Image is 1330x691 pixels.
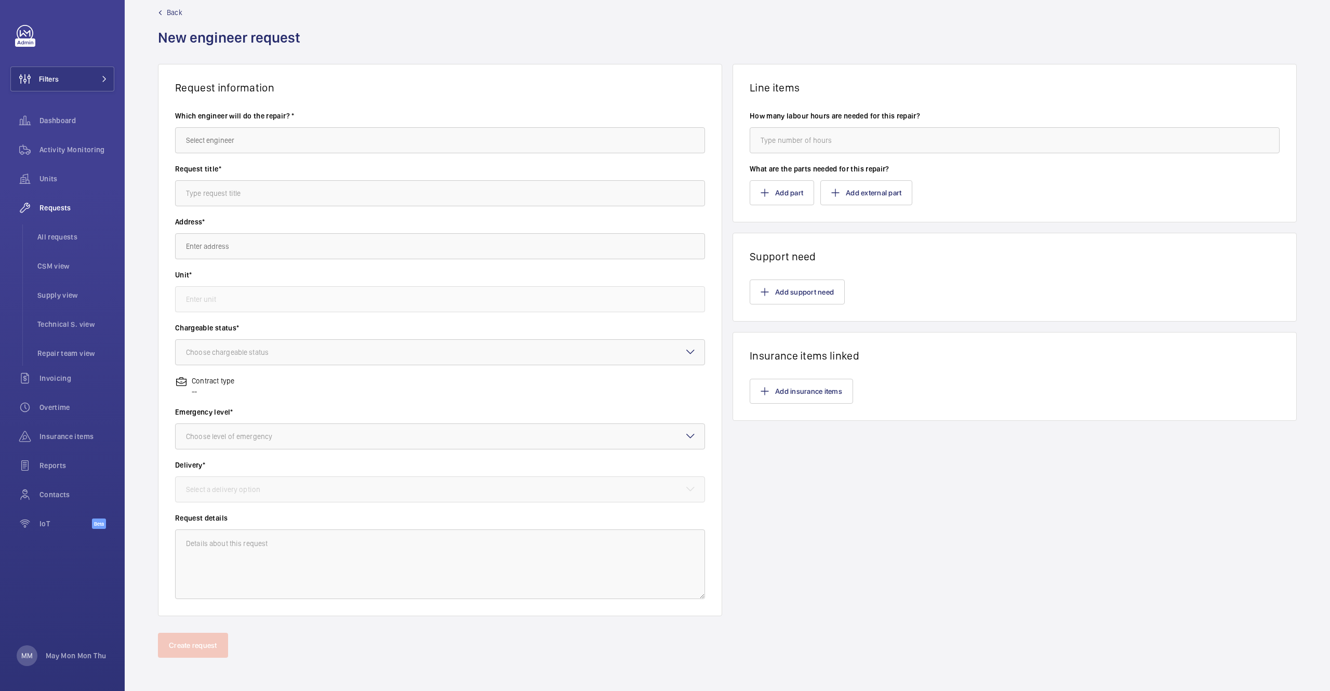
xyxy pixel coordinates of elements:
[750,349,1280,362] h1: Insurance items linked
[158,28,307,64] h1: New engineer request
[39,174,114,184] span: Units
[39,115,114,126] span: Dashboard
[186,484,286,495] div: Select a delivery option
[158,633,228,658] button: Create request
[39,74,59,84] span: Filters
[39,144,114,155] span: Activity Monitoring
[175,127,705,153] input: Select engineer
[37,290,114,300] span: Supply view
[175,460,705,470] label: Delivery*
[750,81,1280,94] h1: Line items
[750,111,1280,121] label: How many labour hours are needed for this repair?
[92,519,106,529] span: Beta
[39,460,114,471] span: Reports
[46,650,106,661] p: May Mon Mon Thu
[175,323,705,333] label: Chargeable status*
[37,348,114,358] span: Repair team view
[175,164,705,174] label: Request title*
[750,164,1280,174] label: What are the parts needed for this repair?
[175,180,705,206] input: Type request title
[175,270,705,280] label: Unit*
[39,373,114,383] span: Invoicing
[192,386,234,396] p: --
[192,376,234,386] p: Contract type
[175,233,705,259] input: Enter address
[750,127,1280,153] input: Type number of hours
[39,489,114,500] span: Contacts
[175,286,705,312] input: Enter unit
[175,217,705,227] label: Address*
[175,407,705,417] label: Emergency level*
[820,180,912,205] button: Add external part
[37,319,114,329] span: Technical S. view
[175,111,705,121] label: Which engineer will do the repair? *
[750,180,814,205] button: Add part
[186,431,298,442] div: Choose level of emergency
[39,203,114,213] span: Requests
[175,513,705,523] label: Request details
[750,250,1280,263] h1: Support need
[39,431,114,442] span: Insurance items
[39,402,114,413] span: Overtime
[750,379,853,404] button: Add insurance items
[39,519,92,529] span: IoT
[10,67,114,91] button: Filters
[21,650,33,661] p: MM
[37,261,114,271] span: CSM view
[750,280,845,304] button: Add support need
[167,7,182,18] span: Back
[186,347,295,357] div: Choose chargeable status
[175,81,705,94] h1: Request information
[37,232,114,242] span: All requests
